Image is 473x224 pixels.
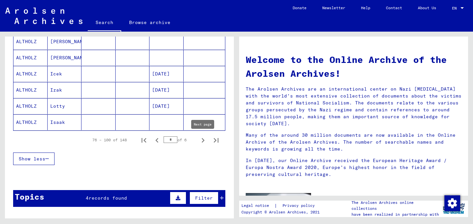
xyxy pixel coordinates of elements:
[48,50,82,66] mat-cell: [PERSON_NAME]
[241,209,323,215] p: Copyright © Arolsen Archives, 2021
[444,195,460,211] img: Change consent
[196,133,210,147] button: Next page
[190,192,218,204] button: Filter
[246,53,462,80] h1: Welcome to the Online Archive of the Arolsen Archives!
[89,195,127,201] span: records found
[48,98,82,114] mat-cell: Lotty
[351,200,439,211] p: The Arolsen Archives online collections
[452,6,459,11] span: EN
[48,66,82,82] mat-cell: Icek
[149,66,184,82] mat-cell: [DATE]
[149,82,184,98] mat-cell: [DATE]
[88,14,121,32] a: Search
[13,50,48,66] mat-cell: ALTHOLZ
[351,211,439,217] p: have been realized in partnership with
[13,153,55,165] button: Show less
[5,8,82,24] img: Arolsen_neg.svg
[13,98,48,114] mat-cell: ALTHOLZ
[241,202,323,209] div: |
[15,191,44,203] div: Topics
[137,133,150,147] button: First page
[13,66,48,82] mat-cell: ALTHOLZ
[13,82,48,98] mat-cell: ALTHOLZ
[246,86,462,127] p: The Arolsen Archives are an international center on Nazi [MEDICAL_DATA] with the world’s most ext...
[246,157,462,178] p: In [DATE], our Online Archive received the European Heritage Award / Europa Nostra Award 2020, Eu...
[86,195,89,201] span: 4
[92,137,127,143] div: 76 – 100 of 148
[441,200,466,217] img: yv_logo.png
[195,195,213,201] span: Filter
[121,14,178,30] a: Browse archive
[277,202,323,209] a: Privacy policy
[48,114,82,130] mat-cell: Isaak
[246,132,462,153] p: Many of the around 30 million documents are now available in the Online Archive of the Arolsen Ar...
[241,202,274,209] a: Legal notice
[13,34,48,49] mat-cell: ALTHOLZ
[19,156,45,162] span: Show less
[150,133,164,147] button: Previous page
[164,137,196,143] div: of 6
[210,133,223,147] button: Last page
[444,195,460,211] div: Change consent
[48,82,82,98] mat-cell: Izak
[13,114,48,130] mat-cell: ALTHOLZ
[48,34,82,49] mat-cell: [PERSON_NAME]
[149,98,184,114] mat-cell: [DATE]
